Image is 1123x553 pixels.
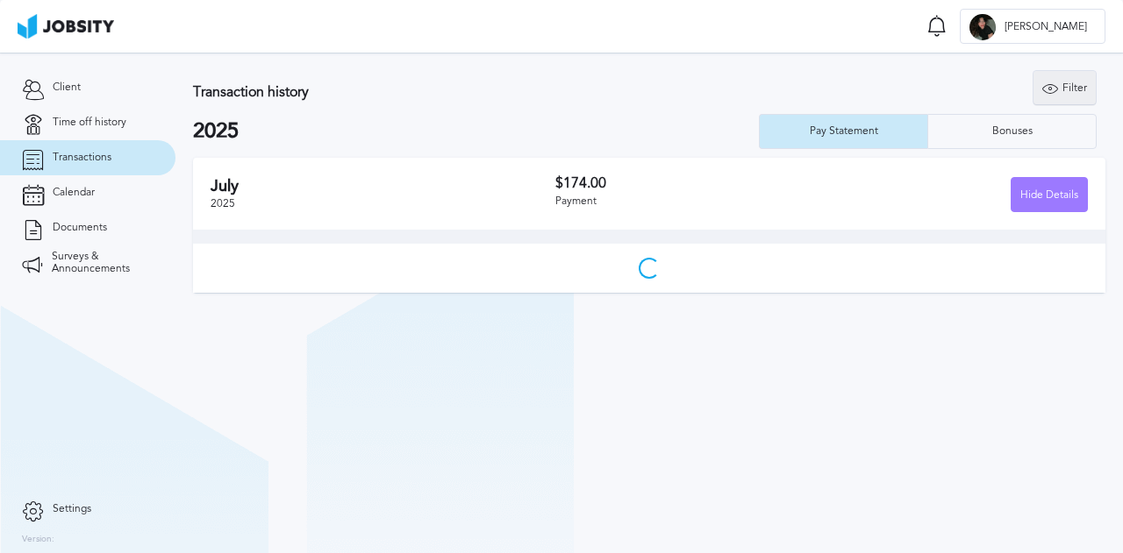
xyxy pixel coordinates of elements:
[53,503,91,515] span: Settings
[960,9,1105,44] button: A[PERSON_NAME]
[193,119,759,144] h2: 2025
[52,251,154,275] span: Surveys & Announcements
[53,82,81,94] span: Client
[193,84,686,100] h3: Transaction history
[801,125,887,138] div: Pay Statement
[1034,71,1096,106] div: Filter
[969,14,996,40] div: A
[53,222,107,234] span: Documents
[211,197,235,209] span: 2025
[1011,177,1088,212] button: Hide Details
[1012,178,1087,213] div: Hide Details
[759,114,927,149] button: Pay Statement
[996,21,1096,33] span: [PERSON_NAME]
[555,175,821,191] h3: $174.00
[211,177,555,195] h2: July
[53,152,111,164] span: Transactions
[555,195,821,208] div: Payment
[22,535,54,545] label: Version:
[927,114,1097,149] button: Bonuses
[53,187,95,199] span: Calendar
[1033,70,1097,105] button: Filter
[984,125,1041,138] div: Bonuses
[53,117,126,129] span: Time off history
[18,14,114,39] img: ab4bad089aa723f57921c736e9817d99.png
